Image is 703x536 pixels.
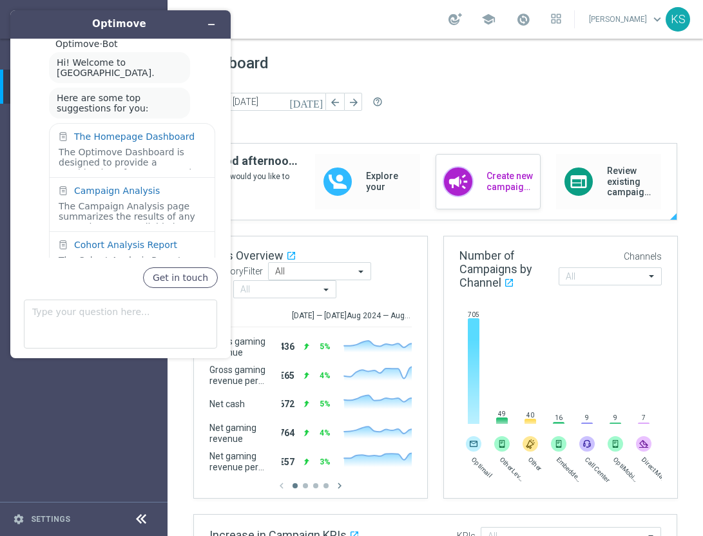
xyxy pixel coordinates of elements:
span: keyboard_arrow_down [650,12,664,26]
a: Settings [31,515,70,523]
div: Cohort Analysis Report [74,240,177,250]
div: The Cohort Analysis Report enables you to track the quality of a group of customers (cohort) over... [59,255,206,278]
a: [PERSON_NAME]keyboard_arrow_down [588,10,666,29]
div: · [55,39,218,49]
i: settings [13,513,24,525]
div: KS [666,7,690,32]
button: Minimize widget [201,15,222,33]
div: The Campaign Analysis page summarizes the results of any campaign type available in [GEOGRAPHIC_D... [59,201,206,224]
div: Campaign AnalysisThe Campaign Analysis page summarizes the results of any campaign type available... [50,178,215,231]
span: school [481,12,496,26]
span: Here are some top suggestions for you: [57,93,149,113]
span: Optimove [55,39,99,49]
span: Hi! Welcome to [GEOGRAPHIC_DATA]. [57,57,155,78]
span: Bot [102,39,118,49]
div: The Homepage DashboardThe Optimove Dashboard is designed to provide a combination of customer and... [50,124,215,177]
h1: Optimove [55,17,183,32]
button: Get in touch [143,267,218,288]
div: Cohort Analysis ReportThe Cohort Analysis Report enables you to track the quality of a group of c... [50,232,215,285]
div: The Homepage Dashboard [74,131,195,142]
div: Campaign Analysis [74,186,160,196]
div: The Optimove Dashboard is designed to provide a combination of customer and campaign insights tha... [59,147,206,169]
